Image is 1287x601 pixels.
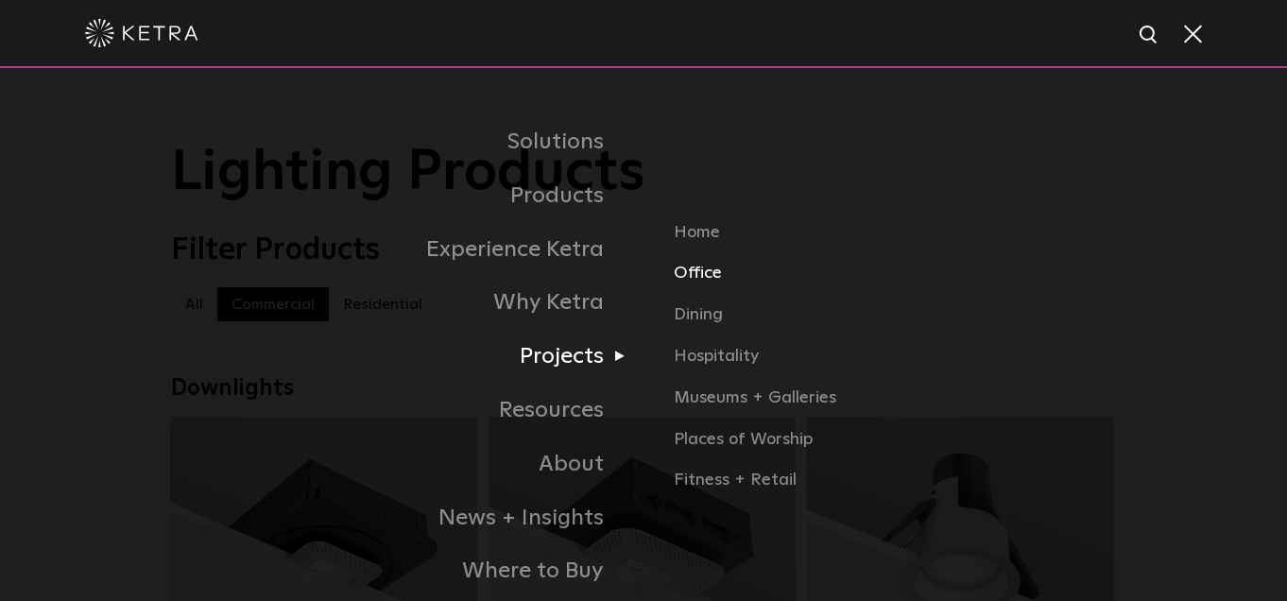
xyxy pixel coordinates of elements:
[171,223,643,277] a: Experience Ketra
[674,468,1116,495] a: Fitness + Retail
[1138,24,1161,47] img: search icon
[171,276,643,330] a: Why Ketra
[171,330,643,384] a: Projects
[171,384,643,438] a: Resources
[674,385,1116,426] a: Museums + Galleries
[171,438,643,491] a: About
[171,544,643,598] a: Where to Buy
[171,491,643,545] a: News + Insights
[674,426,1116,468] a: Places of Worship
[674,261,1116,302] a: Office
[674,301,1116,343] a: Dining
[85,19,198,47] img: ketra-logo-2019-white
[171,115,643,169] a: Solutions
[674,343,1116,385] a: Hospitality
[674,219,1116,261] a: Home
[171,115,1116,598] div: Navigation Menu
[171,169,643,223] a: Products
